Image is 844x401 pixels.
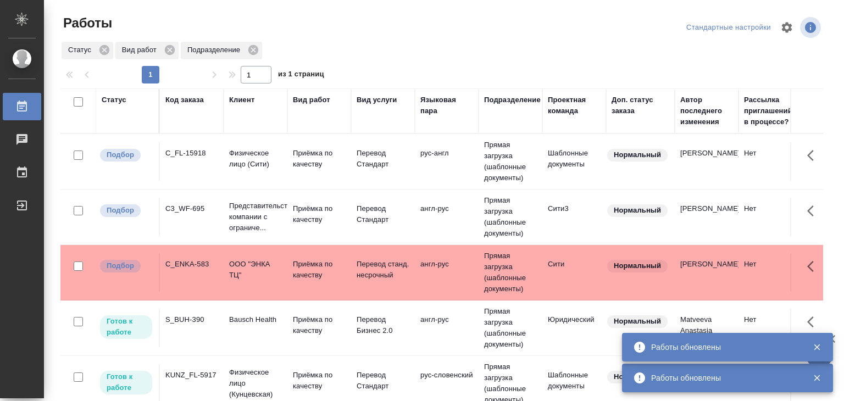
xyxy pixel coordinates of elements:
td: англ-рус [415,309,479,347]
p: Готов к работе [107,371,146,393]
p: Статус [68,44,95,55]
td: Прямая загрузка (шаблонные документы) [479,245,542,300]
div: Работы обновлены [651,342,796,353]
div: Вид работ [115,42,179,59]
td: [PERSON_NAME] [675,198,738,236]
td: Сити [542,253,606,292]
button: Здесь прячутся важные кнопки [801,253,827,280]
div: Клиент [229,94,254,105]
p: Bausch Health [229,314,282,325]
span: Работы [60,14,112,32]
td: англ-рус [415,253,479,292]
td: англ-рус [415,198,479,236]
p: Представительство компании с ограниче... [229,200,282,233]
p: Вид работ [122,44,160,55]
p: Физическое лицо (Кунцевская) [229,367,282,400]
p: Нормальный [614,371,661,382]
td: Прямая загрузка (шаблонные документы) [479,190,542,244]
p: Перевод Бизнес 2.0 [357,314,409,336]
p: Подразделение [187,44,244,55]
p: Подбор [107,205,134,216]
div: Код заказа [165,94,204,105]
button: Закрыть [806,373,828,383]
div: Исполнитель может приступить к работе [99,314,153,340]
div: Статус [62,42,113,59]
td: рус-англ [415,142,479,181]
p: Подбор [107,260,134,271]
p: ООО "ЭНКА ТЦ" [229,259,282,281]
p: Приёмка по качеству [293,203,346,225]
span: из 1 страниц [278,68,324,83]
span: Посмотреть информацию [800,17,823,38]
td: [PERSON_NAME] [675,142,738,181]
td: Нет [738,142,802,181]
button: Здесь прячутся важные кнопки [801,198,827,224]
div: Языковая пара [420,94,473,116]
div: Исполнитель может приступить к работе [99,370,153,396]
div: Можно подбирать исполнителей [99,148,153,163]
button: Здесь прячутся важные кнопки [801,309,827,335]
td: Нет [738,198,802,236]
p: Нормальный [614,316,661,327]
div: Подразделение [484,94,541,105]
span: Настроить таблицу [774,14,800,41]
p: Приёмка по качеству [293,148,346,170]
p: Перевод Стандарт [357,148,409,170]
td: Шаблонные документы [542,142,606,181]
p: Нормальный [614,149,661,160]
div: KUNZ_FL-5917 [165,370,218,381]
p: Физическое лицо (Сити) [229,148,282,170]
div: Работы обновлены [651,372,796,383]
div: Можно подбирать исполнителей [99,259,153,274]
p: Подбор [107,149,134,160]
div: Проектная команда [548,94,601,116]
p: Готов к работе [107,316,146,338]
td: Нет [738,309,802,347]
button: Здесь прячутся важные кнопки [801,142,827,169]
div: C3_WF-695 [165,203,218,214]
div: split button [684,19,774,36]
div: C_FL-15918 [165,148,218,159]
td: Нет [738,253,802,292]
td: Прямая загрузка (шаблонные документы) [479,134,542,189]
div: Подразделение [181,42,262,59]
p: Нормальный [614,205,661,216]
div: Можно подбирать исполнителей [99,203,153,218]
p: Перевод станд. несрочный [357,259,409,281]
td: Юридический [542,309,606,347]
p: Перевод Стандарт [357,203,409,225]
div: Вид работ [293,94,330,105]
div: C_ENKA-583 [165,259,218,270]
p: Нормальный [614,260,661,271]
p: Приёмка по качеству [293,370,346,392]
p: Перевод Стандарт [357,370,409,392]
div: Рассылка приглашений в процессе? [744,94,797,127]
td: Прямая загрузка (шаблонные документы) [479,300,542,355]
p: Приёмка по качеству [293,259,346,281]
div: Доп. статус заказа [612,94,669,116]
div: Статус [102,94,126,105]
div: Вид услуги [357,94,397,105]
div: S_BUH-390 [165,314,218,325]
td: [PERSON_NAME] [675,253,738,292]
button: Закрыть [806,342,828,352]
td: Matveeva Anastasia [675,309,738,347]
td: Сити3 [542,198,606,236]
p: Приёмка по качеству [293,314,346,336]
div: Автор последнего изменения [680,94,733,127]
